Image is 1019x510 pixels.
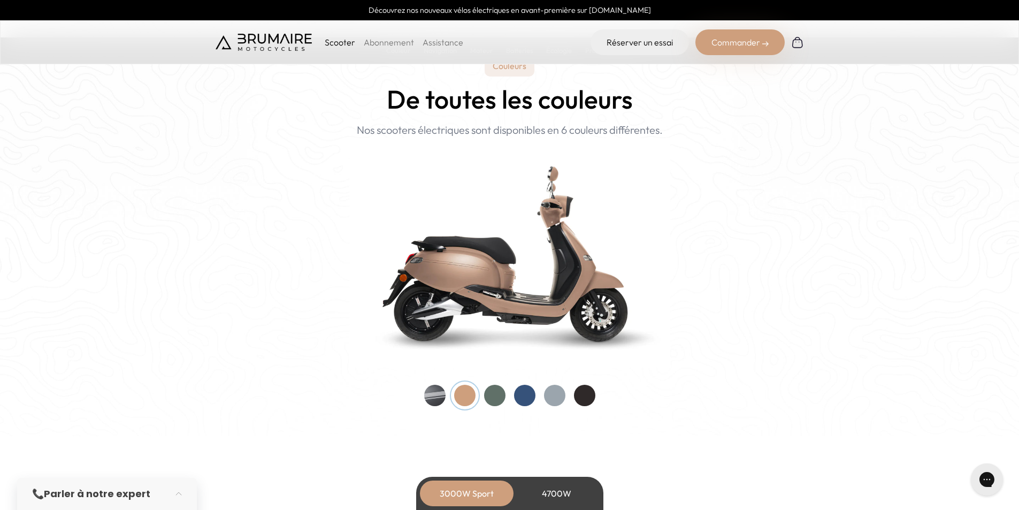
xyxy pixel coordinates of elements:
div: Commander [695,29,785,55]
h2: De toutes les couleurs [387,85,633,113]
p: Couleurs [485,55,534,77]
a: Assistance [423,37,463,48]
img: Brumaire Motocycles [216,34,312,51]
a: Réserver un essai [591,29,689,55]
a: Abonnement [364,37,414,48]
p: Nos scooters électriques sont disponibles en 6 couleurs différentes. [357,122,663,138]
iframe: Gorgias live chat messenger [966,460,1008,499]
div: 4700W [514,481,600,506]
div: 3000W Sport [424,481,510,506]
img: right-arrow-2.png [762,41,769,47]
img: Panier [791,36,804,49]
p: Scooter [325,36,355,49]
